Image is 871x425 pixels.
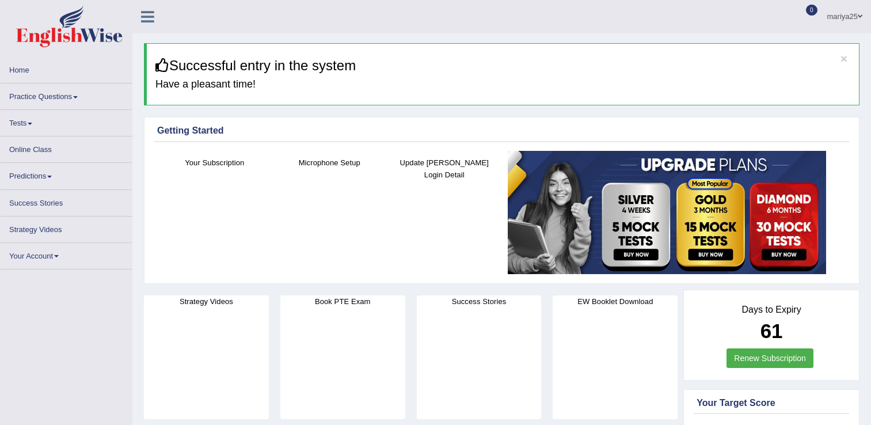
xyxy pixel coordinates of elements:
[1,136,132,159] a: Online Class
[163,157,267,169] h4: Your Subscription
[1,190,132,212] a: Success Stories
[155,58,850,73] h3: Successful entry in the system
[727,348,813,368] a: Renew Subscription
[144,295,269,308] h4: Strategy Videos
[1,84,132,106] a: Practice Questions
[697,396,846,410] div: Your Target Score
[553,295,678,308] h4: EW Booklet Download
[1,217,132,239] a: Strategy Videos
[393,157,496,181] h4: Update [PERSON_NAME] Login Detail
[280,295,405,308] h4: Book PTE Exam
[1,163,132,185] a: Predictions
[840,52,847,64] button: ×
[1,110,132,132] a: Tests
[697,305,846,315] h4: Days to Expiry
[155,79,850,90] h4: Have a pleasant time!
[417,295,542,308] h4: Success Stories
[508,151,826,274] img: small5.jpg
[1,57,132,79] a: Home
[1,243,132,265] a: Your Account
[157,124,846,138] div: Getting Started
[760,320,783,342] b: 61
[806,5,817,16] span: 0
[278,157,382,169] h4: Microphone Setup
